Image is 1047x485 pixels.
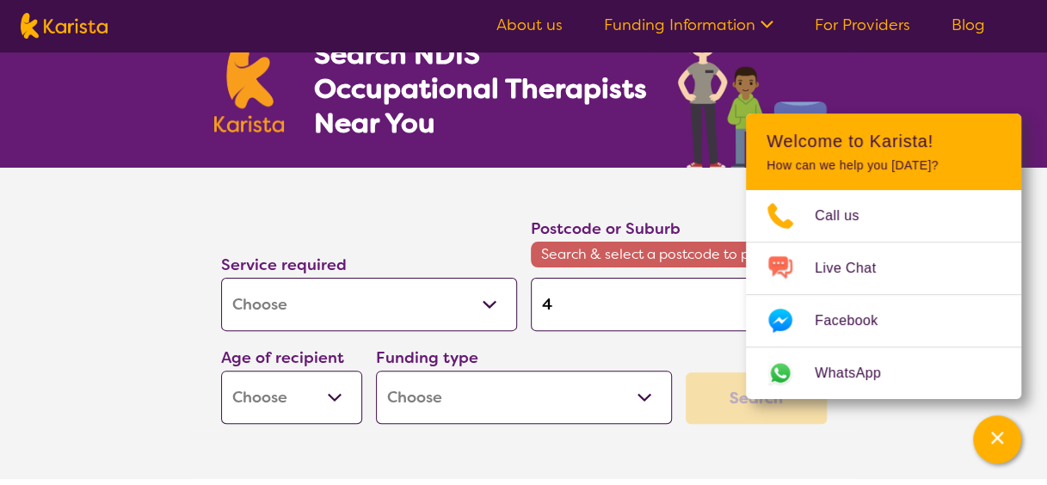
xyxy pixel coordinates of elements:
span: Facebook [815,308,898,334]
a: Web link opens in a new tab. [746,347,1021,399]
a: Blog [952,15,985,35]
p: How can we help you [DATE]? [767,158,1001,173]
img: Karista logo [214,40,285,132]
label: Funding type [376,347,478,368]
a: For Providers [815,15,910,35]
span: Search & select a postcode to proceed [531,242,827,267]
a: Funding Information [604,15,773,35]
h2: Welcome to Karista! [767,131,1001,151]
span: Call us [815,203,880,229]
label: Service required [221,255,347,275]
button: Channel Menu [973,415,1021,464]
span: WhatsApp [815,360,902,386]
label: Postcode or Suburb [531,218,681,239]
h1: Search NDIS Occupational Therapists Near You [313,37,648,140]
img: occupational-therapy [678,17,834,168]
a: About us [496,15,563,35]
label: Age of recipient [221,347,344,368]
ul: Choose channel [746,190,1021,399]
div: Channel Menu [746,114,1021,399]
span: Live Chat [815,255,896,281]
input: Type [531,278,827,331]
img: Karista logo [21,13,108,39]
